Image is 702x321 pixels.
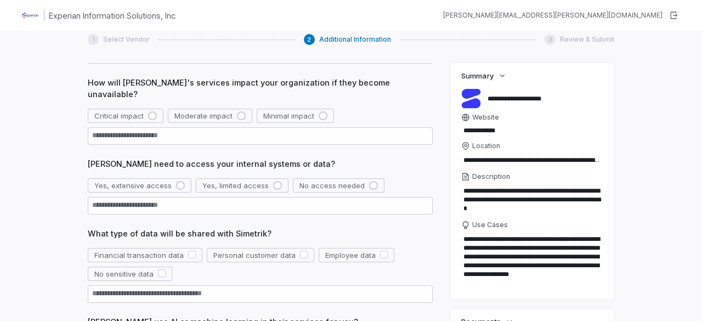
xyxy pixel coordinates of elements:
[257,109,334,123] button: Minimal impact
[94,181,172,190] span: Yes, extensive access
[88,248,202,262] button: Financial transaction data
[299,181,365,190] span: No access needed
[443,11,663,20] div: [PERSON_NAME][EMAIL_ADDRESS][PERSON_NAME][DOMAIN_NAME]
[94,111,144,121] span: Critical impact
[88,228,433,239] span: What type of data will be shared with Simetrik?
[168,109,252,123] button: Moderate impact
[472,142,500,150] span: Location
[304,34,315,45] div: 2
[461,153,603,168] input: Location
[94,269,154,279] span: No sensitive data
[174,111,233,121] span: Moderate impact
[103,35,150,44] span: Select Vendor
[49,10,175,21] h1: Experian Information Solutions, Inc
[196,178,288,193] button: Yes, limited access
[207,248,314,262] button: Personal customer data
[560,35,614,44] span: Review & Submit
[202,181,269,190] span: Yes, limited access
[461,232,603,291] textarea: Use Cases
[458,66,509,86] button: Summary
[319,35,391,44] span: Additional Information
[88,77,433,100] span: How will [PERSON_NAME]'s services impact your organization if they become unavailable?
[325,250,376,260] span: Employee data
[88,158,433,170] span: [PERSON_NAME] need to access your internal systems or data?
[88,178,191,193] button: Yes, extensive access
[472,172,510,181] span: Description
[213,250,296,260] span: Personal customer data
[88,267,172,281] button: No sensitive data
[472,113,499,122] span: Website
[472,221,508,229] span: Use Cases
[461,124,586,137] input: Website
[461,71,493,81] span: Summary
[88,109,163,123] button: Critical impact
[293,178,384,193] button: No access needed
[263,111,314,121] span: Minimal impact
[22,7,39,24] img: Clerk Logo
[461,183,603,216] textarea: Description
[94,250,184,260] span: Financial transaction data
[545,34,556,45] div: 3
[88,34,99,45] div: 1
[319,248,394,262] button: Employee data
